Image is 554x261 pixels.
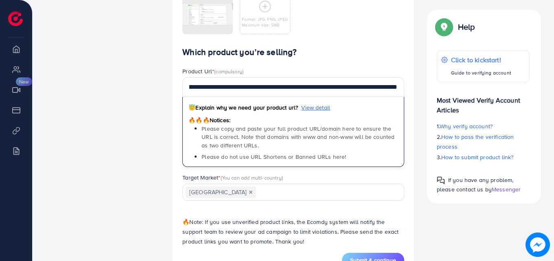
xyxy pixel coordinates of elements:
[182,218,189,226] span: 🔥
[437,152,530,162] p: 3.
[201,125,394,149] span: Please copy and paste your full product URL/domain here to ensure the URL is correct. Note that d...
[451,68,511,78] p: Guide to verifying account
[437,121,530,131] p: 1.
[458,22,475,32] p: Help
[242,22,288,28] p: Maximum size: 5MB
[437,132,530,151] p: 2.
[437,133,514,151] span: How to pass the verification process
[249,190,253,194] button: Deselect Pakistan
[214,68,243,75] span: (compulsory)
[182,67,243,75] label: Product Url
[301,103,330,112] span: View detail
[492,185,521,193] span: Messenger
[437,176,514,193] span: If you have any problem, please contact us by
[242,16,288,22] p: Format: JPG, PNG, JPEG
[437,176,445,184] img: Popup guide
[437,20,451,34] img: Popup guide
[451,55,511,65] p: Click to kickstart!
[526,232,550,257] img: image
[182,47,404,57] h4: Which product you’re selling?
[437,89,530,115] p: Most Viewed Verify Account Articles
[257,186,394,199] input: Search for option
[441,153,513,161] span: How to submit product link?
[182,217,404,246] p: Note: If you use unverified product links, the Ecomdy system will notify the support team to revi...
[188,116,209,124] span: 🔥🔥🔥
[201,153,346,161] span: Please do not use URL Shortens or Banned URLs here!
[188,103,298,112] span: Explain why we need your product url?
[188,103,195,112] span: 😇
[182,184,404,200] div: Search for option
[221,174,283,181] span: (You can add multi-country)
[188,116,230,124] span: Notices:
[182,3,233,25] img: img uploaded
[182,173,283,182] label: Target Market
[186,186,256,198] span: [GEOGRAPHIC_DATA]
[440,122,493,130] span: Why verify account?
[8,11,23,26] img: logo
